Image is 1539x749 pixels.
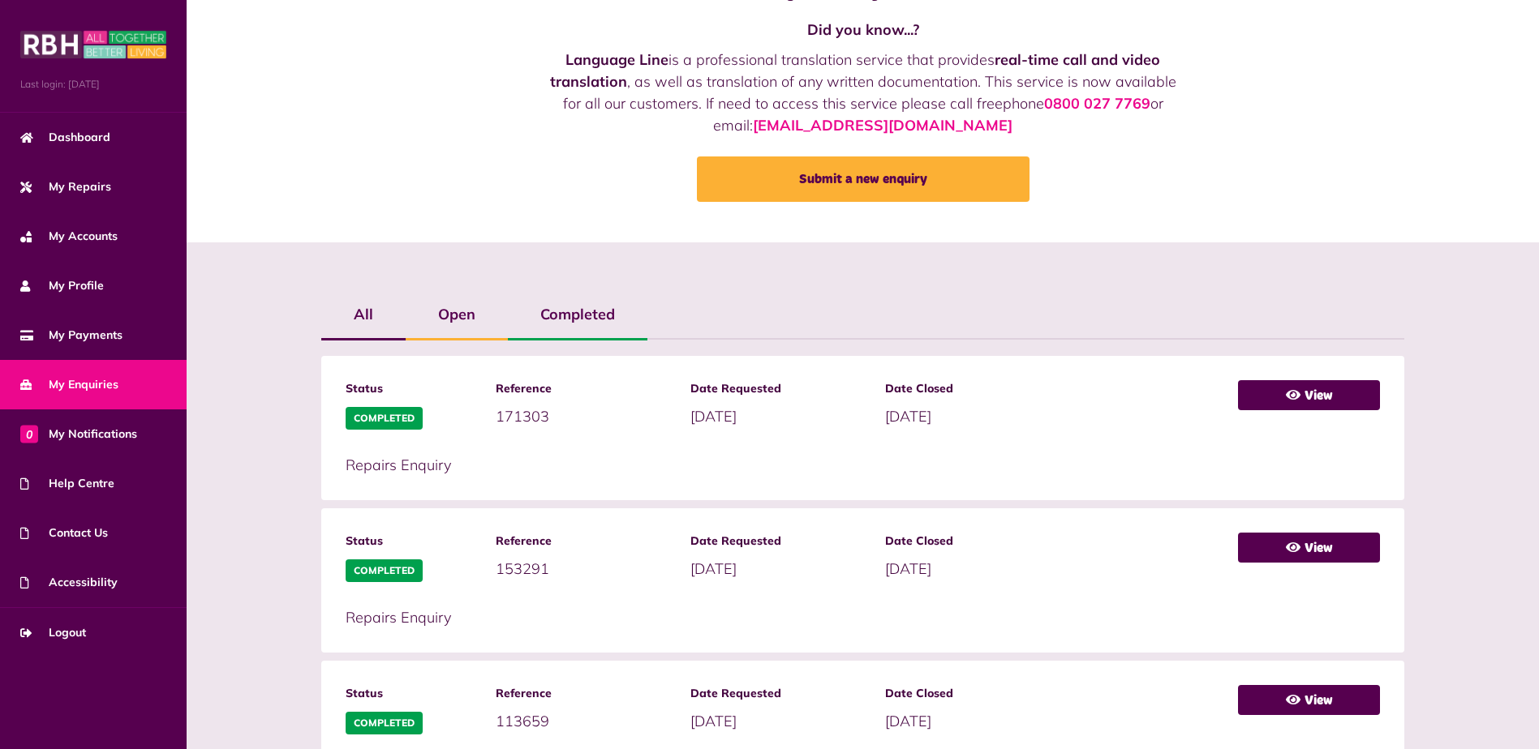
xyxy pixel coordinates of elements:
span: Last login: [DATE] [20,77,166,92]
span: 0 [20,425,38,443]
a: View [1238,685,1380,715]
span: Reference [496,533,674,550]
span: Date Closed [885,685,1064,702]
p: Repairs Enquiry [346,606,1223,628]
span: Status [346,685,479,702]
label: Open [406,291,508,338]
a: Submit a new enquiry [697,156,1030,202]
span: Contact Us [20,524,108,541]
span: [DATE] [885,712,931,730]
img: MyRBH [20,28,166,61]
span: My Accounts [20,228,118,245]
span: [DATE] [885,407,931,426]
span: Date Closed [885,533,1064,550]
label: All [321,291,406,338]
p: Repairs Enquiry [346,454,1223,476]
span: 113659 [496,712,549,730]
span: My Profile [20,277,104,294]
strong: real-time call and video translation [550,50,1161,91]
span: Date Closed [885,380,1064,397]
a: View [1238,380,1380,410]
span: Date Requested [690,533,869,550]
strong: Language Line [565,50,668,69]
strong: Did you know...? [807,20,919,39]
span: Status [346,533,479,550]
span: Date Requested [690,685,869,702]
span: My Repairs [20,178,111,195]
span: Reference [496,685,674,702]
span: [DATE] [690,407,737,426]
p: is a professional translation service that provides , as well as translation of any written docum... [541,49,1185,136]
span: My Notifications [20,426,137,443]
span: My Enquiries [20,376,118,393]
span: Completed [346,559,423,582]
span: [DATE] [690,712,737,730]
span: [DATE] [885,559,931,578]
span: Dashboard [20,129,110,146]
a: 0800 027 7769 [1044,94,1150,113]
span: 171303 [496,407,549,426]
a: View [1238,533,1380,563]
span: Accessibility [20,574,118,591]
label: Completed [508,291,647,338]
span: Completed [346,407,423,430]
span: Completed [346,712,423,734]
span: [DATE] [690,559,737,578]
span: Reference [496,380,674,397]
span: Date Requested [690,380,869,397]
span: Help Centre [20,475,114,492]
a: [EMAIL_ADDRESS][DOMAIN_NAME] [753,116,1012,135]
span: My Payments [20,327,123,344]
span: 153291 [496,559,549,578]
span: Status [346,380,479,397]
span: Logout [20,624,86,641]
